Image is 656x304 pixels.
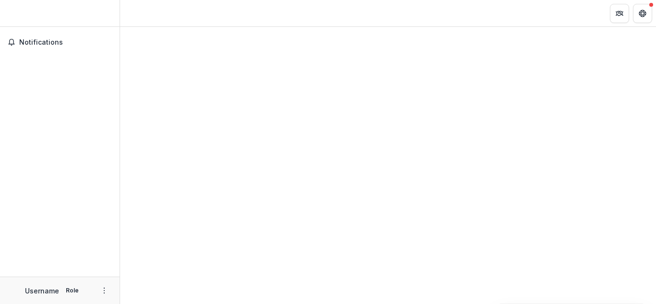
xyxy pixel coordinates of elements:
button: Get Help [633,4,652,23]
button: Partners [610,4,629,23]
p: Role [63,286,82,295]
span: Notifications [19,38,112,47]
button: More [98,285,110,296]
p: Username [25,286,59,296]
button: Notifications [4,35,116,50]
